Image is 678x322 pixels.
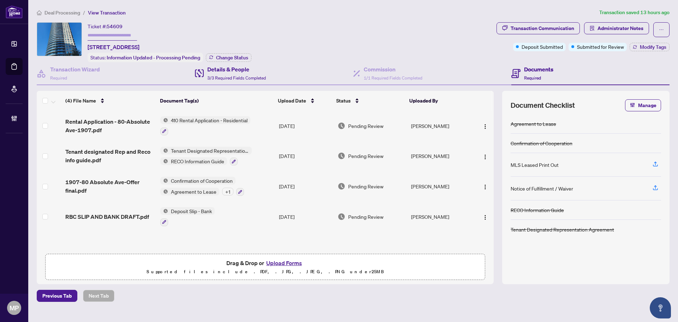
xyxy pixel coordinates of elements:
[590,26,595,31] span: solution
[50,65,100,74] h4: Transaction Wizard
[168,147,252,154] span: Tenant Designated Representation Agreement
[348,122,383,130] span: Pending Review
[107,54,200,61] span: Information Updated - Processing Pending
[160,188,168,195] img: Status Icon
[160,147,252,166] button: Status IconTenant Designated Representation AgreementStatus IconRECO Information Guide
[524,65,553,74] h4: Documents
[37,23,82,56] img: IMG-W12420242_1.jpg
[63,91,157,111] th: (4) File Name
[511,139,572,147] div: Confirmation of Cooperation
[44,10,80,16] span: Deal Processing
[160,157,168,165] img: Status Icon
[6,5,23,18] img: logo
[511,23,574,34] div: Transaction Communication
[338,122,345,130] img: Document Status
[160,177,244,196] button: Status IconConfirmation of CooperationStatus IconAgreement to Lease+1
[276,171,335,201] td: [DATE]
[348,213,383,221] span: Pending Review
[336,97,351,105] span: Status
[37,290,77,302] button: Previous Tab
[65,147,155,164] span: Tenant designated Rep and Reco info guide.pdf
[511,120,556,128] div: Agreement to Lease
[650,297,671,318] button: Open asap
[511,206,564,214] div: RECO Information Guide
[482,124,488,129] img: Logo
[222,188,233,195] div: + 1
[511,226,614,233] div: Tenant Designated Representation Agreement
[278,97,306,105] span: Upload Date
[659,27,664,32] span: ellipsis
[88,10,126,16] span: View Transaction
[168,207,215,215] span: Deposit Slip - Bank
[168,177,236,185] span: Confirmation of Cooperation
[216,55,248,60] span: Change Status
[107,23,123,30] span: 54609
[207,65,266,74] h4: Details & People
[522,43,563,51] span: Deposit Submitted
[206,53,251,62] button: Change Status
[168,116,250,124] span: 410 Rental Application - Residential
[65,97,96,105] span: (4) File Name
[160,116,168,124] img: Status Icon
[83,290,114,302] button: Next Tab
[480,120,491,131] button: Logo
[46,254,485,280] span: Drag & Drop orUpload FormsSupported files include .PDF, .JPG, .JPEG, .PNG under25MB
[482,154,488,160] img: Logo
[597,23,643,34] span: Administrator Notes
[640,45,666,49] span: Modify Tags
[625,99,661,111] button: Manage
[482,184,488,190] img: Logo
[88,53,203,62] div: Status:
[88,43,139,51] span: [STREET_ADDRESS]
[348,152,383,160] span: Pending Review
[584,22,649,34] button: Administrator Notes
[276,201,335,232] td: [DATE]
[168,188,219,195] span: Agreement to Lease
[50,268,481,276] p: Supported files include .PDF, .JPG, .JPEG, .PNG under 25 MB
[599,8,670,17] article: Transaction saved 13 hours ago
[160,116,250,135] button: Status Icon410 Rental Application - Residential
[275,91,333,111] th: Upload Date
[408,201,473,232] td: [PERSON_NAME]
[630,43,670,51] button: Modify Tags
[408,141,473,171] td: [PERSON_NAME]
[10,303,19,313] span: MP
[406,91,471,111] th: Uploaded By
[88,22,123,30] div: Ticket #:
[338,152,345,160] img: Document Status
[496,22,580,34] button: Transaction Communication
[524,75,541,81] span: Required
[638,100,656,111] span: Manage
[37,10,42,15] span: home
[160,207,215,226] button: Status IconDeposit Slip - Bank
[364,75,422,81] span: 1/1 Required Fields Completed
[364,65,422,74] h4: Commission
[408,171,473,201] td: [PERSON_NAME]
[480,150,491,162] button: Logo
[65,178,155,195] span: 1907-80 Absolute Ave-Offer final.pdf
[160,207,168,215] img: Status Icon
[480,211,491,222] button: Logo
[338,213,345,221] img: Document Status
[482,215,488,220] img: Logo
[264,258,304,268] button: Upload Forms
[160,177,168,185] img: Status Icon
[168,157,227,165] span: RECO Information Guide
[577,43,624,51] span: Submitted for Review
[160,147,168,154] img: Status Icon
[276,141,335,171] td: [DATE]
[226,258,304,268] span: Drag & Drop or
[276,111,335,141] td: [DATE]
[65,117,155,134] span: Rental Application - 80-Absolute Ave-1907.pdf
[65,212,149,221] span: RBC SLIP AND BANK DRAFT.pdf
[157,91,275,111] th: Document Tag(s)
[511,185,573,192] div: Notice of Fulfillment / Waiver
[408,111,473,141] td: [PERSON_NAME]
[348,182,383,190] span: Pending Review
[480,181,491,192] button: Logo
[338,182,345,190] img: Document Status
[207,75,266,81] span: 3/3 Required Fields Completed
[83,8,85,17] li: /
[511,161,559,169] div: MLS Leased Print Out
[333,91,406,111] th: Status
